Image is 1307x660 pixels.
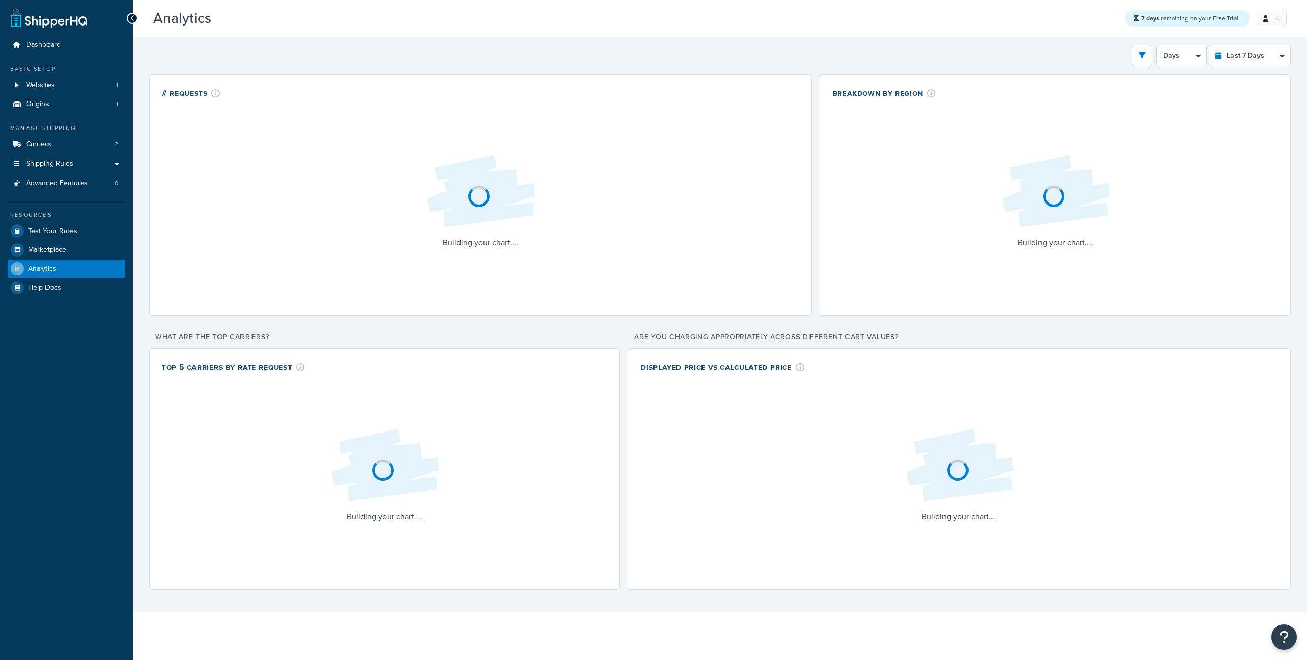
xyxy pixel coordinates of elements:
[26,100,49,109] span: Origins
[28,265,56,273] span: Analytics
[28,246,66,255] span: Marketplace
[628,330,1291,344] p: Are you charging appropriately across different cart values?
[8,95,125,114] a: Origins1
[28,227,77,236] span: Test Your Rates
[153,11,1115,27] h3: Analytics
[8,76,125,95] a: Websites1
[8,76,125,95] li: Websites
[115,179,118,188] span: 0
[8,260,125,278] a: Analytics
[162,87,220,99] div: # Requests
[8,65,125,73] div: Basic Setup
[8,135,125,154] a: Carriers2
[26,81,55,90] span: Websites
[8,211,125,219] div: Resources
[8,278,125,297] a: Help Docs
[8,124,125,133] div: Manage Shipping
[1132,45,1152,66] button: open filter drawer
[26,179,88,188] span: Advanced Features
[26,41,61,49] span: Dashboard
[833,87,936,99] div: Breakdown by Region
[8,95,125,114] li: Origins
[149,330,620,344] p: What are the top carriers?
[26,140,51,149] span: Carriers
[419,236,542,250] p: Building your chart....
[323,421,446,510] img: Loading...
[1141,14,1238,23] span: remaining on your Free Trial
[8,135,125,154] li: Carriers
[162,361,305,373] div: Top 5 Carriers by Rate Request
[1141,14,1159,23] strong: 7 days
[323,510,446,524] p: Building your chart....
[116,100,118,109] span: 1
[1271,624,1297,650] button: Open Resource Center
[994,147,1117,236] img: Loading...
[8,241,125,259] a: Marketplace
[8,36,125,55] a: Dashboard
[26,160,74,168] span: Shipping Rules
[8,155,125,173] a: Shipping Rules
[898,510,1021,524] p: Building your chart....
[115,140,118,149] span: 2
[28,284,61,292] span: Help Docs
[641,361,804,373] div: Displayed Price vs Calculated Price
[8,174,125,193] a: Advanced Features0
[214,14,249,26] span: Beta
[116,81,118,90] span: 1
[8,174,125,193] li: Advanced Features
[994,236,1117,250] p: Building your chart....
[898,421,1021,510] img: Loading...
[8,222,125,240] a: Test Your Rates
[419,147,542,236] img: Loading...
